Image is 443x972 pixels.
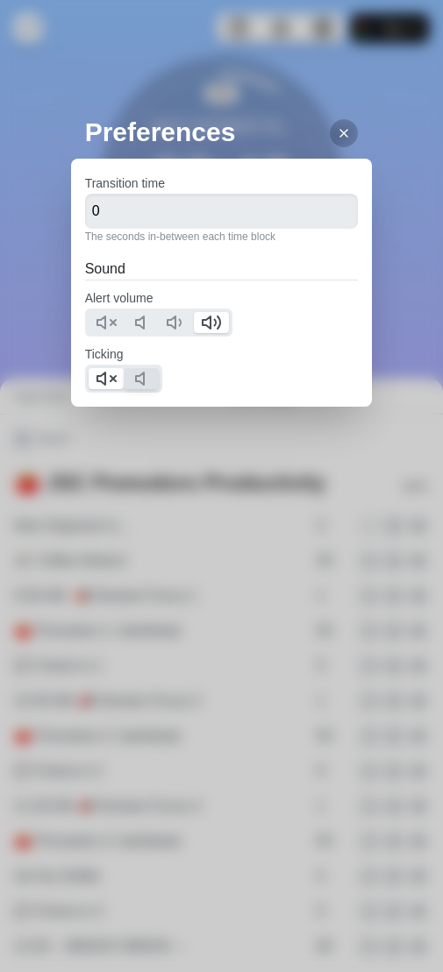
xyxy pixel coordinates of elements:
[85,291,154,305] label: Alert volume
[85,112,373,152] h2: Preferences
[85,229,359,245] p: The seconds in-between each time block
[85,347,124,361] label: Ticking
[85,176,165,190] label: Transition time
[85,259,359,280] h2: Sound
